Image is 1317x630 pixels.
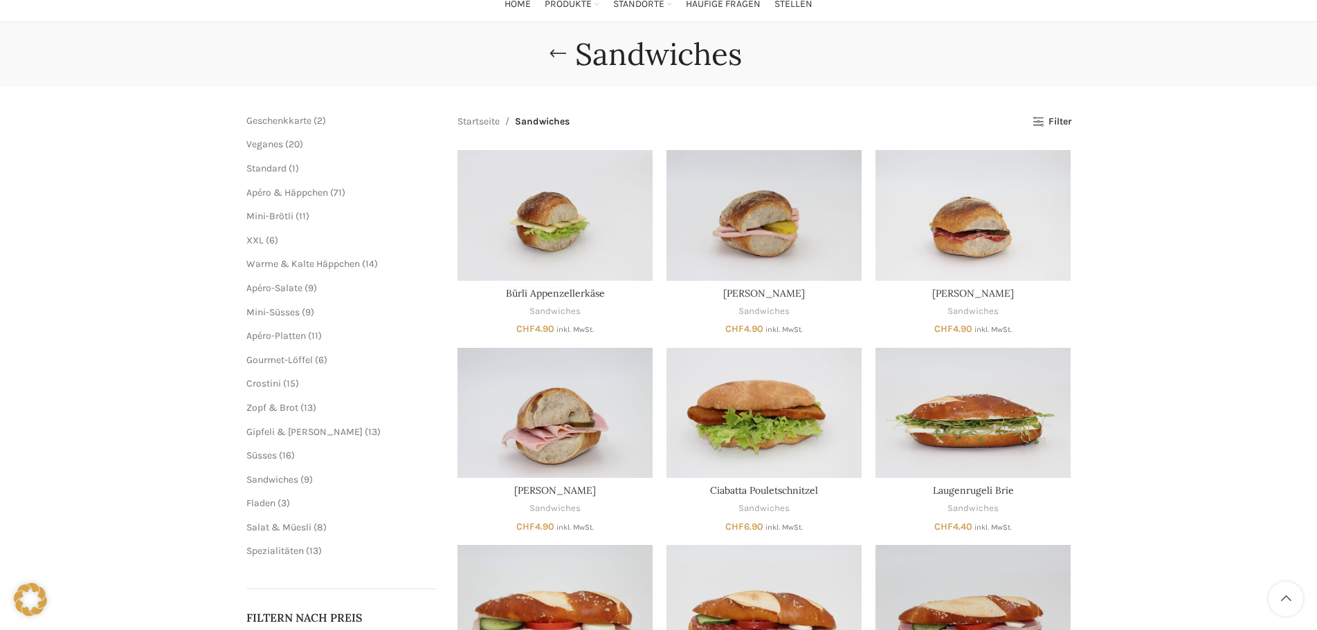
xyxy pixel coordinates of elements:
[934,521,953,532] span: CHF
[934,323,953,335] span: CHF
[575,36,742,73] h1: Sandwiches
[246,282,302,294] a: Apéro-Salate
[974,325,1012,334] small: inkl. MwSt.
[246,545,304,557] a: Spezialitäten
[933,484,1014,497] a: Laugenrugeli Brie
[725,521,744,532] span: CHF
[246,187,328,198] a: Apéro & Häppchen
[556,325,594,334] small: inkl. MwSt.
[289,138,300,150] span: 20
[246,450,277,461] a: Süsses
[529,502,581,515] a: Sandwiches
[246,115,311,127] a: Geschenkkarte
[305,306,311,318] span: 9
[318,354,324,366] span: 6
[292,163,296,174] span: 1
[457,114,500,129] a: Startseite
[974,523,1012,532] small: inkl. MwSt.
[1033,116,1071,128] a: Filter
[765,325,803,334] small: inkl. MwSt.
[725,521,763,532] bdi: 6.90
[299,210,306,222] span: 11
[515,114,570,129] span: Sandwiches
[710,484,818,497] a: Ciabatta Pouletschnitzel
[365,258,374,270] span: 14
[457,114,570,129] nav: Breadcrumb
[947,502,999,515] a: Sandwiches
[317,115,323,127] span: 2
[934,521,972,532] bdi: 4.40
[304,474,309,485] span: 9
[541,40,575,68] a: Go back
[738,502,790,515] a: Sandwiches
[529,305,581,318] a: Sandwiches
[269,234,275,246] span: 6
[947,305,999,318] a: Sandwiches
[246,497,275,509] a: Fladen
[311,330,318,342] span: 11
[246,426,363,438] a: Gipfeli & [PERSON_NAME]
[765,523,803,532] small: inkl. MwSt.
[506,287,605,299] a: Bürli Appenzellerkäse
[246,210,293,222] a: Mini-Brötli
[516,323,554,335] bdi: 4.90
[317,521,323,533] span: 8
[334,187,342,198] span: 71
[725,323,744,335] span: CHF
[516,323,535,335] span: CHF
[282,450,291,461] span: 16
[875,150,1071,280] a: Bürli Salami
[246,138,283,150] a: Veganes
[457,348,653,478] a: Bürli Schinken
[308,282,314,294] span: 9
[246,378,281,389] a: Crostini
[738,305,790,318] a: Sandwiches
[723,287,805,299] a: [PERSON_NAME]
[516,521,554,532] bdi: 4.90
[246,234,264,246] a: XXL
[246,610,437,625] h5: Filtern nach Preis
[246,258,360,270] a: Warme & Kalte Häppchen
[368,426,377,438] span: 13
[932,287,1014,299] a: [PERSON_NAME]
[246,354,313,366] a: Gourmet-Löffel
[666,150,862,280] a: Bürli Fleischkäse
[246,330,306,342] a: Apéro-Platten
[556,523,594,532] small: inkl. MwSt.
[666,348,862,478] a: Ciabatta Pouletschnitzel
[246,521,311,533] a: Salat & Müesli
[246,474,298,485] a: Sandwiches
[875,348,1071,478] a: Laugenrugeli Brie
[281,497,287,509] span: 3
[304,402,313,414] span: 13
[725,323,763,335] bdi: 4.90
[514,484,596,497] a: [PERSON_NAME]
[246,306,300,318] a: Mini-Süsses
[287,378,296,389] span: 15
[309,545,318,557] span: 13
[516,521,535,532] span: CHF
[1269,582,1303,616] a: Scroll to top button
[934,323,972,335] bdi: 4.90
[246,402,298,414] a: Zopf & Brot
[246,163,287,174] a: Standard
